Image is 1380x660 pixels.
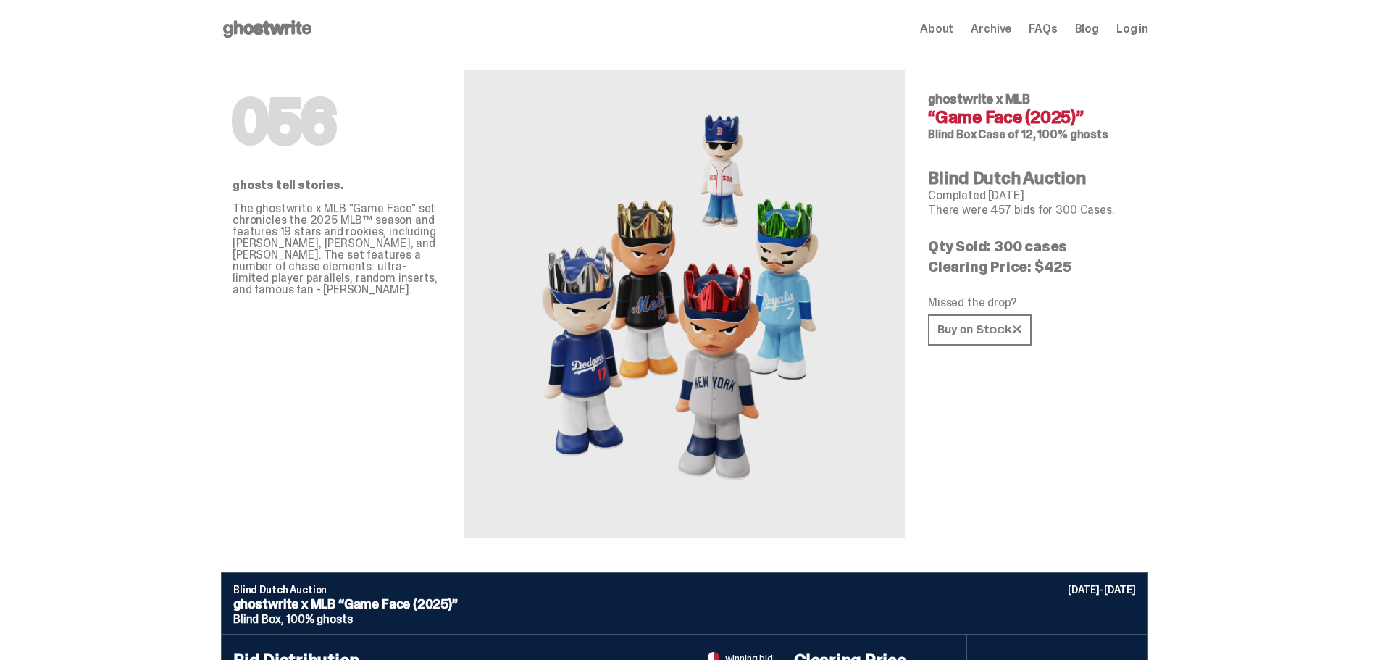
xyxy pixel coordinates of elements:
p: Qty Sold: 300 cases [928,239,1137,254]
p: Missed the drop? [928,297,1137,309]
p: Clearing Price: $425 [928,259,1137,274]
h4: Blind Dutch Auction [928,170,1137,187]
a: Archive [971,23,1011,35]
img: MLB&ldquo;Game Face (2025)&rdquo; [525,104,844,503]
p: ghostwrite x MLB “Game Face (2025)” [233,598,1136,611]
a: Blog [1075,23,1099,35]
p: Completed [DATE] [928,190,1137,201]
p: ghosts tell stories. [233,180,441,191]
a: FAQs [1029,23,1057,35]
span: Blind Box, [233,611,283,627]
span: Case of 12, 100% ghosts [978,127,1108,142]
a: About [920,23,953,35]
p: [DATE]-[DATE] [1068,585,1136,595]
p: The ghostwrite x MLB "Game Face" set chronicles the 2025 MLB™ season and features 19 stars and ro... [233,203,441,296]
p: Blind Dutch Auction [233,585,1136,595]
span: 100% ghosts [286,611,352,627]
h4: “Game Face (2025)” [928,109,1137,126]
p: There were 457 bids for 300 Cases. [928,204,1137,216]
span: Blind Box [928,127,977,142]
a: Log in [1116,23,1148,35]
span: ghostwrite x MLB [928,91,1030,108]
h1: 056 [233,93,441,151]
